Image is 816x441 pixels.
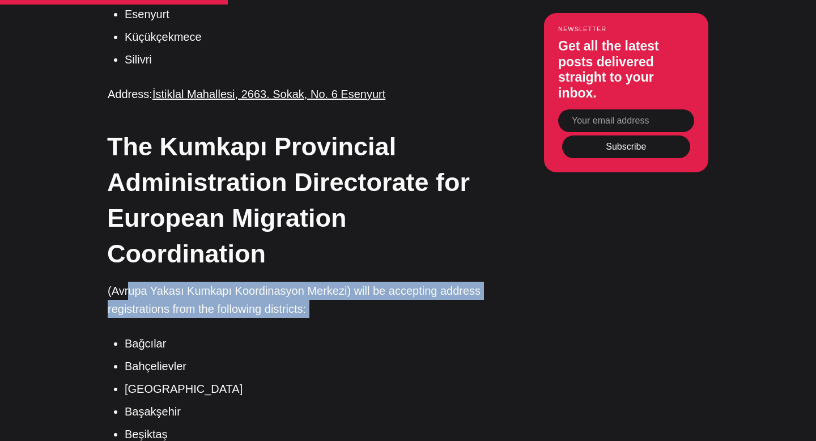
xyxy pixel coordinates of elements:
[125,380,487,397] li: [GEOGRAPHIC_DATA]
[125,6,487,23] li: Esenyurt
[108,282,487,318] p: (Avrupa Yakası Kumkapı Koordinasyon Merkezi) will be accepting address registrations from the fol...
[107,129,487,272] h2: The Kumkapı Provincial Administration Directorate for European Migration Coordination
[558,26,694,32] small: Newsletter
[125,358,487,375] li: Bahçelievler
[125,51,487,68] li: Silivri
[558,39,694,101] h3: Get all the latest posts delivered straight to your inbox.
[125,28,487,45] li: Küçükçekmece
[152,88,385,100] a: İstiklal Mahallesi, 2663. Sokak, No. 6 Esenyurt
[125,335,487,352] li: Bağcılar
[562,135,690,158] button: Subscribe
[108,85,487,103] p: Address:
[125,403,487,420] li: Başakşehir
[558,109,694,132] input: Your email address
